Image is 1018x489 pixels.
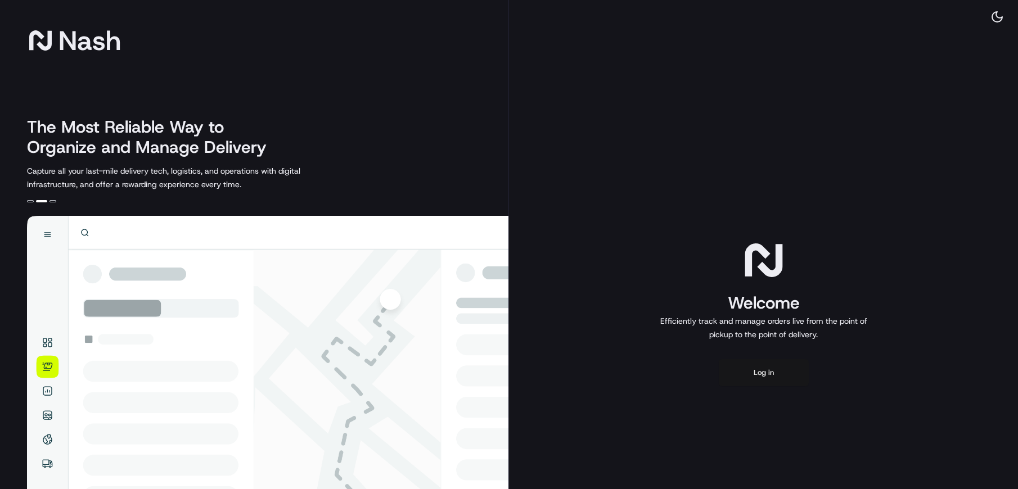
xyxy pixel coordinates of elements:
button: Log in [719,359,809,386]
h1: Welcome [656,292,872,314]
p: Capture all your last-mile delivery tech, logistics, and operations with digital infrastructure, ... [27,164,351,191]
p: Efficiently track and manage orders live from the point of pickup to the point of delivery. [656,314,872,341]
h2: The Most Reliable Way to Organize and Manage Delivery [27,117,279,157]
span: Nash [58,29,121,52]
